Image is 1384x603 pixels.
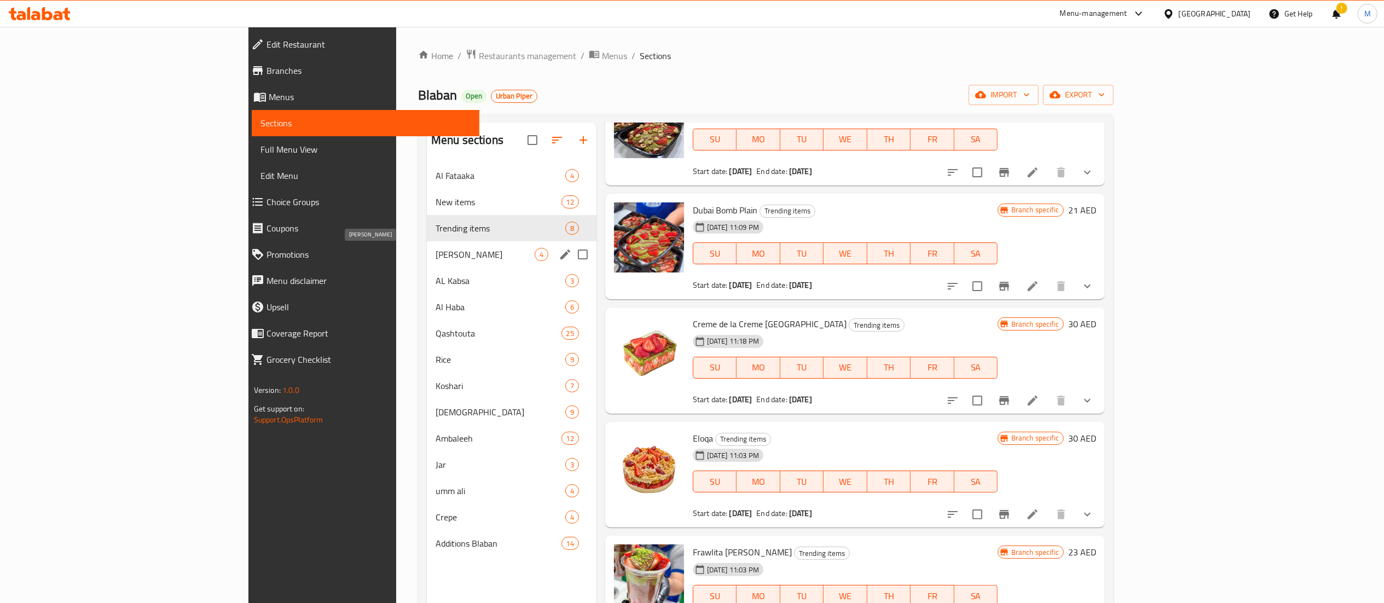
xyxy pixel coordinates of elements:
[491,91,537,101] span: Urban Piper
[267,248,471,261] span: Promotions
[566,486,578,496] span: 4
[741,131,775,147] span: MO
[693,129,737,150] button: SU
[566,276,578,286] span: 3
[780,242,824,264] button: TU
[954,242,998,264] button: SA
[698,360,732,375] span: SU
[969,85,1039,105] button: import
[427,478,597,504] div: umm ali4
[561,432,579,445] div: items
[911,357,954,379] button: FR
[282,383,299,397] span: 1.0.0
[1068,544,1096,560] h6: 23 AED
[252,110,479,136] a: Sections
[1007,319,1063,329] span: Branch specific
[872,246,906,262] span: TH
[915,360,949,375] span: FR
[436,511,565,524] span: Crepe
[991,159,1017,185] button: Branch-specific-item
[1074,501,1101,527] button: show more
[867,242,911,264] button: TH
[562,197,578,207] span: 12
[824,471,867,492] button: WE
[252,163,479,189] a: Edit Menu
[954,471,998,492] button: SA
[867,357,911,379] button: TH
[760,205,815,218] div: Trending items
[780,129,824,150] button: TU
[954,357,998,379] button: SA
[535,248,548,261] div: items
[966,161,989,184] span: Select to update
[715,433,771,446] div: Trending items
[741,474,775,490] span: MO
[1007,433,1063,443] span: Branch specific
[436,222,565,235] span: Trending items
[436,432,561,445] div: Ambaleeh
[427,215,597,241] div: Trending items8
[1081,508,1094,521] svg: Show Choices
[562,328,578,339] span: 25
[565,511,579,524] div: items
[911,129,954,150] button: FR
[418,49,1114,63] nav: breadcrumb
[427,241,597,268] div: [PERSON_NAME]4edit
[566,223,578,234] span: 8
[566,460,578,470] span: 3
[521,129,544,152] span: Select all sections
[940,159,966,185] button: sort-choices
[1052,88,1105,102] span: export
[703,565,763,575] span: [DATE] 11:03 PM
[737,129,780,150] button: MO
[785,474,819,490] span: TU
[1179,8,1251,20] div: [GEOGRAPHIC_DATA]
[565,222,579,235] div: items
[565,484,579,497] div: items
[872,474,906,490] span: TH
[757,506,787,520] span: End date:
[703,222,763,233] span: [DATE] 11:09 PM
[849,319,904,332] span: Trending items
[436,405,565,419] div: Salankate
[242,57,479,84] a: Branches
[566,171,578,181] span: 4
[977,88,1030,102] span: import
[427,425,597,451] div: Ambaleeh12
[785,246,819,262] span: TU
[269,90,471,103] span: Menus
[757,392,787,407] span: End date:
[436,379,565,392] span: Koshari
[959,474,993,490] span: SA
[479,49,576,62] span: Restaurants management
[436,484,565,497] span: umm ali
[703,450,763,461] span: [DATE] 11:03 PM
[795,547,849,560] span: Trending items
[911,242,954,264] button: FR
[693,471,737,492] button: SU
[427,451,597,478] div: Jar3
[242,215,479,241] a: Coupons
[242,346,479,373] a: Grocery Checklist
[427,294,597,320] div: Al Haba6
[566,302,578,312] span: 6
[716,433,771,445] span: Trending items
[566,381,578,391] span: 7
[828,360,862,375] span: WE
[632,49,635,62] li: /
[566,512,578,523] span: 4
[614,431,684,501] img: Eloqa
[698,474,732,490] span: SU
[693,164,728,178] span: Start date:
[824,129,867,150] button: WE
[693,430,713,447] span: Eloqa
[436,537,561,550] span: Additions Blaban
[698,131,732,147] span: SU
[789,506,812,520] b: [DATE]
[1074,273,1101,299] button: show more
[1074,159,1101,185] button: show more
[737,471,780,492] button: MO
[794,547,850,560] div: Trending items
